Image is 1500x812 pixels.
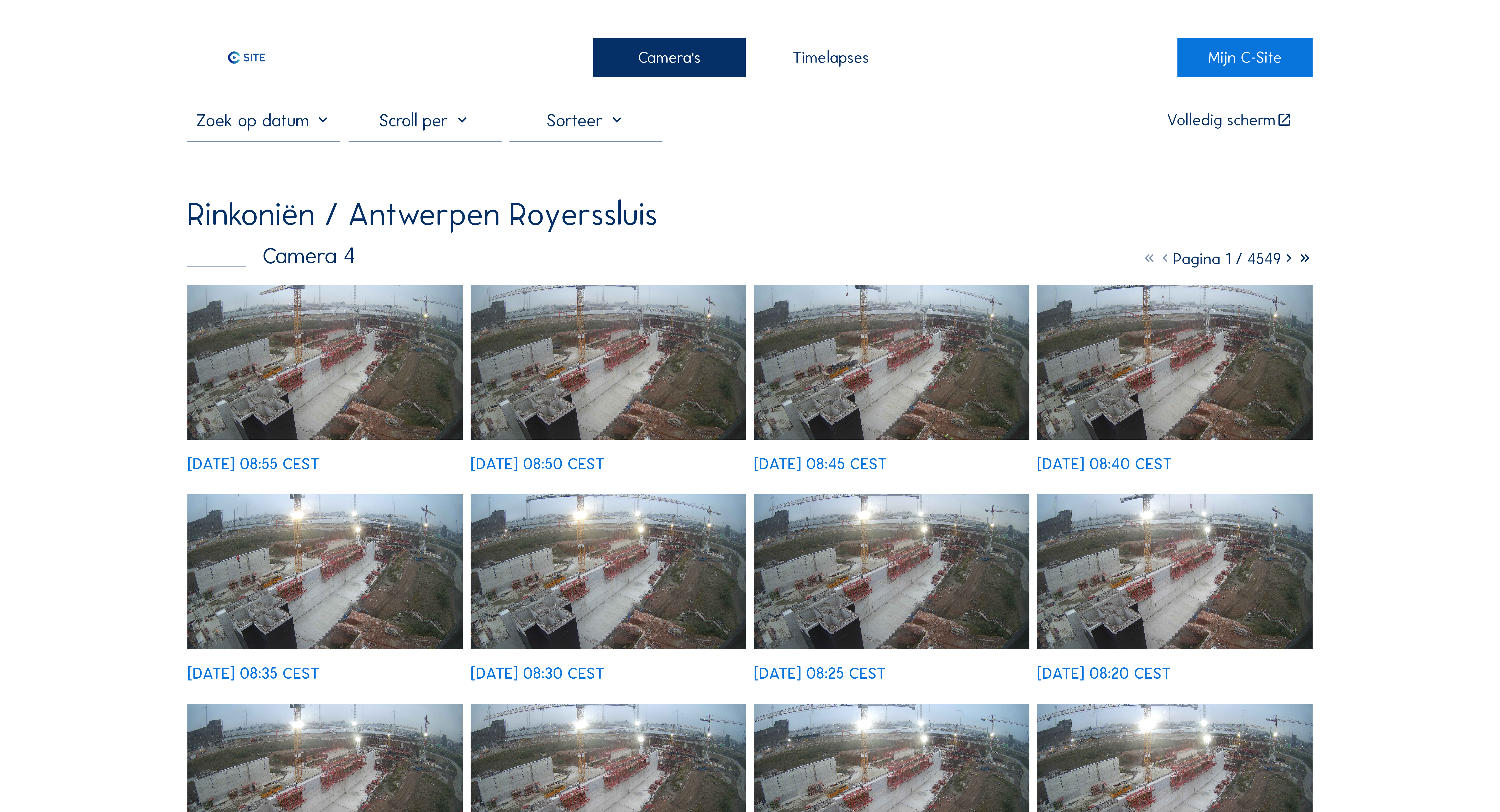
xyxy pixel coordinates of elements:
img: image_53643976 [754,285,1029,440]
a: C-SITE Logo [187,38,322,77]
img: image_53643636 [187,494,463,649]
span: Pagina 1 / 4549 [1173,249,1281,268]
div: [DATE] 08:55 CEST [187,456,319,472]
div: Camera 4 [187,245,355,267]
div: Rinkoniën / Antwerpen Royerssluis [187,198,658,230]
div: [DATE] 08:30 CEST [471,666,604,681]
div: [DATE] 08:40 CEST [1037,456,1172,472]
img: image_53644146 [471,285,746,440]
div: [DATE] 08:45 CEST [754,456,887,472]
a: Mijn C-Site [1177,38,1312,77]
img: image_53643223 [1037,494,1312,649]
div: Volledig scherm [1167,112,1276,128]
div: Camera's [593,38,746,77]
img: image_53643384 [754,494,1029,649]
div: [DATE] 08:35 CEST [187,666,319,681]
img: image_53644236 [187,285,463,440]
div: Timelapses [754,38,907,77]
img: image_53643557 [471,494,746,649]
img: image_53643807 [1037,285,1312,440]
img: C-SITE Logo [187,38,305,77]
input: Zoek op datum 󰅀 [187,110,340,131]
div: [DATE] 08:20 CEST [1037,666,1171,681]
div: [DATE] 08:25 CEST [754,666,886,681]
div: [DATE] 08:50 CEST [471,456,604,472]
